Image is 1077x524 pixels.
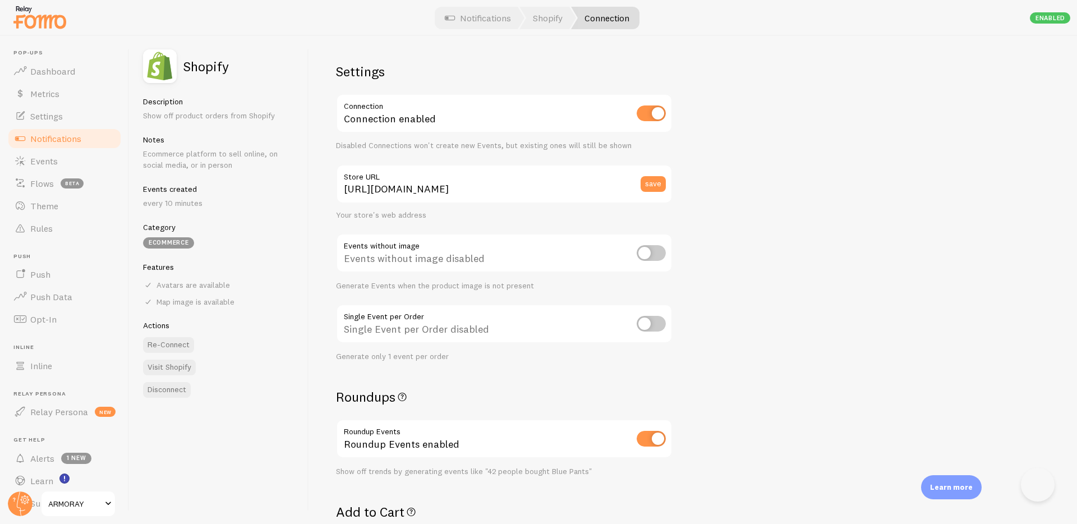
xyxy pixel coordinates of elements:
span: Push Data [30,291,72,302]
span: Relay Persona [13,390,122,398]
p: Learn more [930,482,973,493]
div: Disabled Connections won't create new Events, but existing ones will still be shown [336,141,673,151]
button: Re-Connect [143,337,194,353]
p: Show off product orders from Shopify [143,110,295,121]
img: fomo-relay-logo-orange.svg [12,3,68,31]
span: 1 new [61,453,91,464]
div: Avatars are available [143,280,295,290]
span: Theme [30,200,58,212]
div: eCommerce [143,237,194,249]
p: every 10 minutes [143,197,295,209]
a: Settings [7,105,122,127]
img: fomo_icons_shopify.svg [143,49,177,83]
a: Dashboard [7,60,122,82]
div: Your store's web address [336,210,673,220]
span: Inline [30,360,52,371]
a: Opt-In [7,308,122,330]
span: beta [61,178,84,189]
span: Opt-In [30,314,57,325]
div: Map image is available [143,297,295,307]
span: Alerts [30,453,54,464]
span: Dashboard [30,66,75,77]
span: Inline [13,344,122,351]
a: Events [7,150,122,172]
a: Push Data [7,286,122,308]
h5: Features [143,262,295,272]
h2: Settings [336,63,673,80]
a: Metrics [7,82,122,105]
span: new [95,407,116,417]
a: Relay Persona new [7,401,122,423]
span: ARMORAY [48,497,102,511]
a: Notifications [7,127,122,150]
span: Events [30,155,58,167]
h2: Shopify [183,59,229,73]
span: Push [13,253,122,260]
span: Get Help [13,436,122,444]
a: Inline [7,355,122,377]
span: Learn [30,475,53,486]
span: Push [30,269,50,280]
h5: Category [143,222,295,232]
span: Flows [30,178,54,189]
button: Disconnect [143,382,191,398]
span: Pop-ups [13,49,122,57]
label: Store URL [336,164,673,183]
p: Ecommerce platform to sell online, on social media, or in person [143,148,295,171]
button: save [641,176,666,192]
span: Rules [30,223,53,234]
h5: Notes [143,135,295,145]
a: Learn [7,470,122,492]
iframe: Help Scout Beacon - Open [1021,468,1055,502]
div: Generate only 1 event per order [336,352,673,362]
div: Learn more [921,475,982,499]
span: Notifications [30,133,81,144]
div: Roundup Events enabled [336,419,673,460]
div: Events without image disabled [336,233,673,274]
svg: <p>Watch New Feature Tutorials!</p> [59,474,70,484]
a: Rules [7,217,122,240]
a: Alerts 1 new [7,447,122,470]
h5: Description [143,96,295,107]
h2: Roundups [336,388,673,406]
span: Relay Persona [30,406,88,417]
a: Flows beta [7,172,122,195]
h5: Actions [143,320,295,330]
div: Show off trends by generating events like "42 people bought Blue Pants" [336,467,673,477]
div: Single Event per Order disabled [336,304,673,345]
span: Metrics [30,88,59,99]
a: Visit Shopify [143,360,196,375]
a: Theme [7,195,122,217]
h5: Events created [143,184,295,194]
a: ARMORAY [40,490,116,517]
h2: Add to Cart [336,503,673,521]
span: Settings [30,111,63,122]
div: Generate Events when the product image is not present [336,281,673,291]
div: Connection enabled [336,94,673,135]
a: Push [7,263,122,286]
